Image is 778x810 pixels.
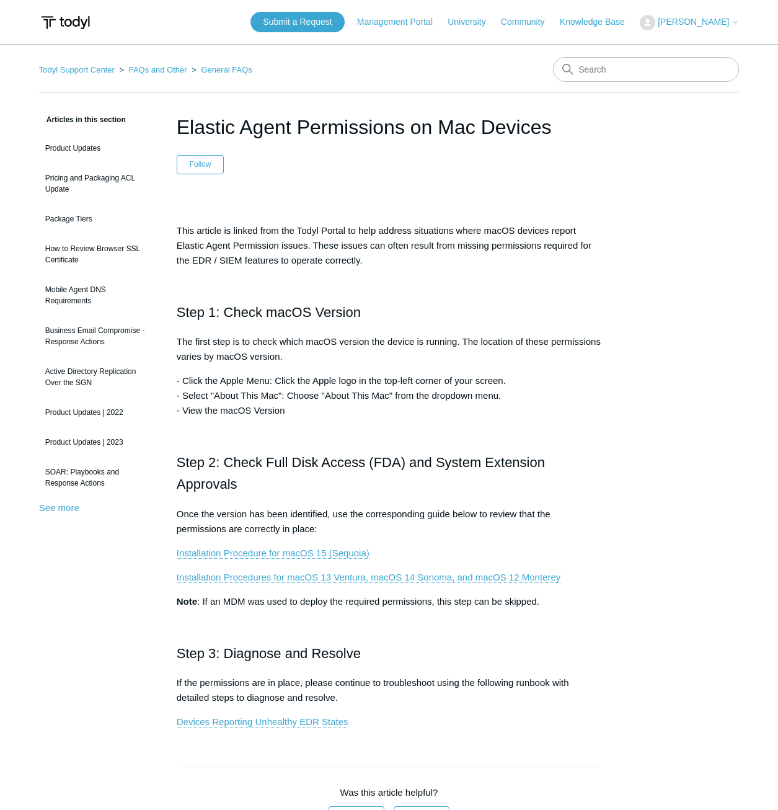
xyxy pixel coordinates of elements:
a: Submit a Request [250,12,344,32]
a: Management Portal [357,16,445,29]
strong: Note [177,596,197,607]
p: If the permissions are in place, please continue to troubleshoot using the following runbook with... [177,675,601,705]
a: Product Updates | 2022 [39,401,158,424]
a: Active Directory Replication Over the SGN [39,360,158,394]
a: Community [501,16,557,29]
a: Installation Procedure for macOS 15 (Sequoia) [177,548,369,559]
a: Installation Procedures for macOS 13 Ventura, macOS 14 Sonoma, and macOS 12 Monterey [177,572,560,583]
li: General FAQs [189,65,252,74]
h2: Step 3: Diagnose and Resolve [177,643,601,664]
a: Package Tiers [39,207,158,231]
h2: Step 2: Check Full Disk Access (FDA) and System Extension Approvals [177,452,601,495]
span: Articles in this section [39,115,126,124]
a: FAQs and Other [129,65,187,74]
span: Was this article helpful? [340,787,438,798]
p: - Click the Apple Menu: Click the Apple logo in the top-left corner of your screen. - Select "Abo... [177,373,601,418]
h2: Step 1: Check macOS Version [177,301,601,323]
a: SOAR: Playbooks and Response Actions [39,460,158,495]
li: FAQs and Other [117,65,190,74]
a: Product Updates [39,136,158,160]
img: Todyl Support Center Help Center home page [39,11,92,34]
p: : If an MDM was used to deploy the required permissions, this step can be skipped. [177,594,601,609]
input: Search [553,57,739,82]
a: General FAQs [201,65,252,74]
a: Pricing and Packaging ACL Update [39,166,158,201]
p: This article is linked from the Todyl Portal to help address situations where macOS devices repor... [177,223,601,268]
a: How to Review Browser SSL Certificate [39,237,158,272]
button: Follow Article [177,155,224,174]
a: Business Email Compromise - Response Actions [39,319,158,354]
a: University [448,16,498,29]
a: Product Updates | 2023 [39,430,158,454]
p: Once the version has been identified, use the corresponding guide below to review that the permis... [177,507,601,536]
a: See more [39,502,79,513]
span: [PERSON_NAME] [658,17,729,27]
h1: Elastic Agent Permissions on Mac Devices [177,112,601,142]
button: [PERSON_NAME] [640,15,739,30]
a: Todyl Support Center [39,65,115,74]
a: Devices Reporting Unhealthy EDR States [177,716,348,728]
a: Knowledge Base [560,16,637,29]
p: The first step is to check which macOS version the device is running. The location of these permi... [177,334,601,364]
li: Todyl Support Center [39,65,117,74]
a: Mobile Agent DNS Requirements [39,278,158,313]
